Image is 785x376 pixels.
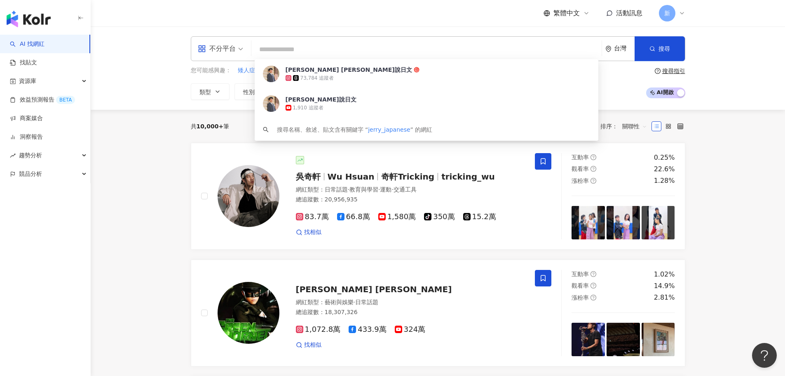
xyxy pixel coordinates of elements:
div: 總追蹤數 ： 18,307,326 [296,308,525,317]
iframe: Help Scout Beacon - Open [752,343,777,368]
span: question-circle [591,166,596,172]
span: 觀看率 [572,282,589,289]
a: 洞察報告 [10,133,43,141]
button: 穿搭單品 [286,66,310,75]
span: 追蹤數 [287,89,304,95]
span: 搜尋 [658,45,670,52]
span: 更多篩選 [511,88,534,95]
span: 合作費用預估 [435,89,470,95]
span: question-circle [655,68,661,74]
span: 日常話題 [325,186,348,193]
span: 433.9萬 [349,325,387,334]
span: 競品分析 [19,165,42,183]
div: 排序： [600,120,651,133]
button: 潮流必備 [316,66,340,75]
button: 觀看率 [377,83,422,100]
button: 更多篩選 [493,83,543,100]
div: 不分平台 [198,42,236,55]
span: · [378,186,380,193]
div: 總追蹤數 ： 20,956,935 [296,196,525,204]
span: 關聯性 [622,120,647,133]
span: 324萬 [395,325,425,334]
a: 找相似 [296,341,321,349]
span: 350萬 [424,213,455,221]
a: 商案媒合 [10,114,43,123]
span: 互動率 [572,271,589,277]
span: 吳奇軒 [296,172,321,182]
span: 運動 [380,186,391,193]
a: 找貼文 [10,59,37,67]
button: 互動率 [328,83,372,100]
span: question-circle [591,154,596,160]
div: 網紅類型 ： [296,298,525,307]
span: 奇軒Tricking [381,172,434,182]
span: 新 [664,9,670,18]
span: tricking_wu [441,172,495,182]
span: 漲粉率 [572,294,589,301]
img: post-image [572,206,605,239]
span: 活動訊息 [616,9,642,17]
button: 類型 [191,83,230,100]
div: 1.02% [654,270,675,279]
span: 1,072.8萬 [296,325,341,334]
span: 交通工具 [394,186,417,193]
img: post-image [642,323,675,356]
div: 0.25% [654,153,675,162]
img: KOL Avatar [218,165,279,227]
span: 趨勢分析 [19,146,42,165]
a: searchAI 找網紅 [10,40,45,48]
span: · [391,186,393,193]
span: 互動率 [572,154,589,161]
img: post-image [607,323,640,356]
span: 83.7萬 [296,213,329,221]
span: 15.2萬 [463,213,496,221]
button: 搜尋 [635,36,685,61]
span: question-circle [591,295,596,300]
span: 觀看率 [386,89,403,95]
span: 繁體中文 [553,9,580,18]
button: 合作費用預估 [426,83,488,100]
span: 找相似 [304,341,321,349]
span: rise [10,153,16,158]
span: 您可能感興趣： [191,66,231,75]
span: question-circle [591,271,596,277]
span: question-circle [591,283,596,289]
div: 14.9% [654,281,675,291]
img: logo [7,11,51,27]
button: 矮人症 [237,66,255,75]
span: 資源庫 [19,72,36,90]
span: · [348,186,349,193]
span: environment [605,46,612,52]
a: KOL Avatar吳奇軒Wu Hsuan奇軒Trickingtricking_wu網紅類型：日常話題·教育與學習·運動·交通工具總追蹤數：20,956,93583.7萬66.8萬1,580萬3... [191,143,685,250]
button: 矮個子 [262,66,280,75]
span: 教育與學習 [349,186,378,193]
div: 台灣 [614,45,635,52]
div: 1.28% [654,176,675,185]
span: 類型 [199,89,211,95]
span: 潮流必備 [316,66,340,75]
span: 66.8萬 [337,213,370,221]
span: 日常話題 [355,299,378,305]
span: 10,000+ [197,123,224,130]
a: 效益預測報告BETA [10,96,75,104]
button: 追蹤數 [278,83,323,100]
span: · [354,299,355,305]
button: 性別 [234,83,273,100]
img: post-image [642,206,675,239]
div: 22.6% [654,165,675,174]
span: Wu Hsuan [328,172,375,182]
div: 搜尋指引 [662,68,685,74]
a: 找相似 [296,228,321,236]
div: 2.81% [654,293,675,302]
span: 1,580萬 [378,213,416,221]
div: 網紅類型 ： [296,186,525,194]
span: 找相似 [304,228,321,236]
span: question-circle [591,178,596,184]
span: 矮個子 [262,66,279,75]
a: KOL Avatar[PERSON_NAME] [PERSON_NAME]網紅類型：藝術與娛樂·日常話題總追蹤數：18,307,3261,072.8萬433.9萬324萬找相似互動率questi... [191,260,685,367]
span: 矮人症 [238,66,255,75]
span: 藝術與娛樂 [325,299,354,305]
div: 共 筆 [191,123,230,130]
span: 穿搭單品 [286,66,309,75]
img: post-image [572,323,605,356]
